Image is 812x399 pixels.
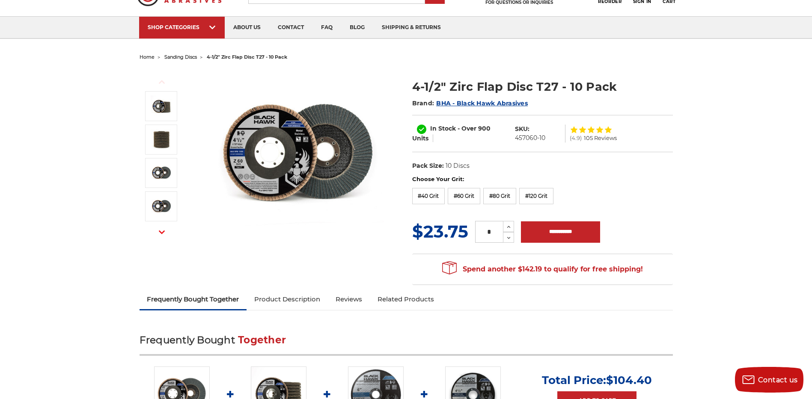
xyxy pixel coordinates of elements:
[151,162,172,184] img: 40 grit flap disc
[373,17,449,39] a: shipping & returns
[238,334,286,346] span: Together
[458,125,476,132] span: - Over
[151,196,172,217] img: 60 grit flap disc
[151,95,172,117] img: Black Hawk 4-1/2" x 7/8" Flap Disc Type 27 - 10 Pack
[312,17,341,39] a: faq
[140,290,247,309] a: Frequently Bought Together
[328,290,370,309] a: Reviews
[442,265,643,273] span: Spend another $142.19 to qualify for free shipping!
[570,135,582,141] span: (4.9)
[478,125,491,132] span: 900
[247,290,328,309] a: Product Description
[584,135,617,141] span: 105 Reviews
[758,376,798,384] span: Contact us
[515,134,545,143] dd: 457060-10
[140,334,235,346] span: Frequently Bought
[269,17,312,39] a: contact
[436,99,528,107] a: BHA - Black Hawk Abrasives
[446,161,470,170] dd: 10 Discs
[430,125,456,132] span: In Stock
[542,373,652,387] p: Total Price:
[735,367,803,393] button: Contact us
[140,54,155,60] a: home
[412,99,434,107] span: Brand:
[152,223,172,241] button: Next
[152,73,172,91] button: Previous
[164,54,197,60] a: sanding discs
[412,221,468,242] span: $23.75
[341,17,373,39] a: blog
[151,129,172,150] img: 10 pack of 4.5" Black Hawk Flap Discs
[412,161,444,170] dt: Pack Size:
[412,78,673,95] h1: 4-1/2" Zirc Flap Disc T27 - 10 Pack
[148,24,216,30] div: SHOP CATEGORIES
[412,134,428,142] span: Units
[213,69,384,241] img: Black Hawk 4-1/2" x 7/8" Flap Disc Type 27 - 10 Pack
[515,125,529,134] dt: SKU:
[412,175,673,184] label: Choose Your Grit:
[370,290,442,309] a: Related Products
[207,54,287,60] span: 4-1/2" zirc flap disc t27 - 10 pack
[606,373,652,387] span: $104.40
[225,17,269,39] a: about us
